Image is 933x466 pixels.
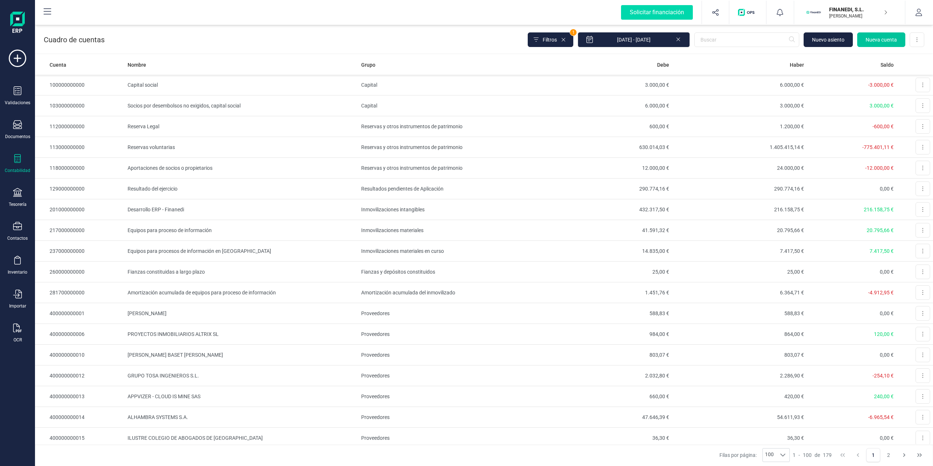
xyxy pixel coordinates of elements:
[358,407,538,428] td: Proveedores
[868,290,894,295] span: -4.912,95 €
[870,103,894,109] span: 3.000,00 €
[35,199,125,220] td: 201000000000
[538,324,672,345] td: 984,00 €
[803,451,812,459] span: 100
[528,32,573,47] button: Filtros
[538,137,672,158] td: 630.014,03 €
[829,13,887,19] p: [PERSON_NAME]
[874,331,894,337] span: 120,00 €
[35,282,125,303] td: 281700000000
[672,407,807,428] td: 54.611,93 €
[880,186,894,192] span: 0,00 €
[125,179,358,199] td: Resultado del ejercicio
[125,95,358,116] td: Socios por desembolsos no exigidos, capital social
[880,269,894,275] span: 0,00 €
[672,199,807,220] td: 216.158,75 €
[358,345,538,365] td: Proveedores
[829,6,887,13] p: FINANEDI, S.L.
[803,1,896,24] button: FIFINANEDI, S.L.[PERSON_NAME]
[358,241,538,262] td: Inmovilizaciones materiales en curso
[358,116,538,137] td: Reservas y otros instrumentos de patrimonio
[361,61,375,68] span: Grupo
[125,199,358,220] td: Desarrollo ERP - Finanedi
[35,75,125,95] td: 100000000000
[358,428,538,449] td: Proveedores
[50,61,66,68] span: Cuenta
[538,386,672,407] td: 660,00 €
[538,95,672,116] td: 6.000,00 €
[719,448,790,462] div: Filas por página:
[35,179,125,199] td: 129000000000
[128,61,146,68] span: Nombre
[358,179,538,199] td: Resultados pendientes de Aplicación
[672,116,807,137] td: 1.200,00 €
[538,345,672,365] td: 803,07 €
[913,448,926,462] button: Last Page
[5,168,30,173] div: Contabilidad
[672,75,807,95] td: 6.000,00 €
[35,95,125,116] td: 103000000000
[538,365,672,386] td: 2.032,80 €
[694,32,799,47] input: Buscar
[125,282,358,303] td: Amortización acumulada de equipos para proceso de información
[125,407,358,428] td: ALHAMBRA SYSTEMS S.A.
[35,220,125,241] td: 217000000000
[672,324,807,345] td: 864,00 €
[672,158,807,179] td: 24.000,00 €
[672,95,807,116] td: 3.000,00 €
[35,241,125,262] td: 237000000000
[538,407,672,428] td: 47.646,39 €
[35,137,125,158] td: 113000000000
[806,4,822,20] img: FI
[538,241,672,262] td: 14.835,00 €
[880,435,894,441] span: 0,00 €
[866,36,897,43] span: Nueva cuenta
[358,95,538,116] td: Capital
[672,365,807,386] td: 2.286,90 €
[868,82,894,88] span: -3.000,00 €
[867,227,894,233] span: 20.795,66 €
[125,345,358,365] td: [PERSON_NAME] BASET [PERSON_NAME]
[738,9,757,16] img: Logo de OPS
[358,324,538,345] td: Proveedores
[836,448,850,462] button: First Page
[35,324,125,345] td: 400000000006
[793,451,832,459] div: -
[672,282,807,303] td: 6.364,71 €
[897,448,911,462] button: Next Page
[358,199,538,220] td: Inmovilizaciones intangibles
[804,32,853,47] button: Nuevo asiento
[538,282,672,303] td: 1.451,76 €
[790,61,804,68] span: Haber
[9,201,27,207] div: Tesorería
[5,134,30,140] div: Documentos
[543,36,557,43] span: Filtros
[880,352,894,358] span: 0,00 €
[812,36,844,43] span: Nuevo asiento
[358,282,538,303] td: Amortización acumulada del inmovilizado
[35,303,125,324] td: 400000000001
[672,220,807,241] td: 20.795,66 €
[538,303,672,324] td: 588,83 €
[672,179,807,199] td: 290.774,16 €
[44,35,105,45] p: Cuadro de cuentas
[612,1,702,24] button: Solicitar financiación
[35,345,125,365] td: 400000000010
[125,75,358,95] td: Capital social
[873,373,894,379] span: -254,10 €
[538,179,672,199] td: 290.774,16 €
[857,32,905,47] button: Nueva cuenta
[672,345,807,365] td: 803,07 €
[125,365,358,386] td: GRUPO TOSA INGENIEROS S.L.
[10,12,25,35] img: Logo Finanedi
[125,262,358,282] td: Fianzas constituidas a largo plazo
[358,365,538,386] td: Proveedores
[763,449,776,462] span: 100
[7,235,28,241] div: Contactos
[862,144,894,150] span: -775.401,11 €
[882,448,895,462] button: Page 2
[35,365,125,386] td: 400000000012
[881,61,894,68] span: Saldo
[672,303,807,324] td: 588,83 €
[672,262,807,282] td: 25,00 €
